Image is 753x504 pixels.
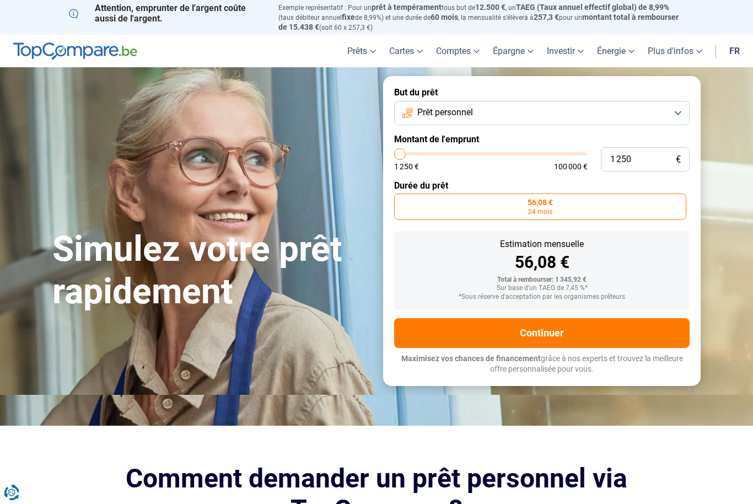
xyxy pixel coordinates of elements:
[554,163,588,170] span: 100 000 €
[516,3,669,12] span: TAEG (Taux annuel effectif global) de 8,99%
[278,13,679,31] span: montant total à rembourser de 15.438 €
[534,13,559,22] span: 257,3 €
[394,101,690,125] button: Prêt personnel
[52,228,370,313] h1: Simulez votre prêt rapidement
[278,3,684,32] p: Exemple représentatif : Pour un tous but de , un (taux débiteur annuel de 8,99%) et une durée de ...
[475,3,505,12] span: 12.500 €
[429,35,486,67] a: Comptes
[431,13,458,22] span: 60 mois
[723,35,746,67] a: fr
[486,35,540,67] a: Épargne
[13,42,137,60] img: TopCompare
[417,106,473,119] span: Prêt personnel
[394,318,690,348] button: Continuer
[394,134,690,144] label: Montant de l'emprunt
[394,87,690,98] label: But du prêt
[394,180,690,191] label: Durée du prêt
[342,13,355,22] span: fixe
[394,353,690,375] p: grâce à nos experts et trouvez la meilleure offre personnalisée pour vous.
[590,35,641,67] a: Énergie
[676,155,681,164] span: €
[528,199,553,206] span: 56,08 €
[69,3,265,24] p: Attention, emprunter de l'argent coûte aussi de l'argent.
[528,208,552,215] span: 24 mois
[394,163,419,170] span: 1 250 €
[403,276,681,284] div: Total à rembourser: 1 345,92 €
[372,3,442,12] span: prêt à tempérament
[403,285,681,292] div: Sur base d'un TAEG de 7,45 %*
[403,254,681,271] div: 56,08 €
[403,293,681,301] div: *Sous réserve d'acceptation par les organismes prêteurs
[403,240,681,249] div: Estimation mensuelle
[341,35,383,67] a: Prêts
[540,35,590,67] a: Investir
[401,354,541,363] span: Maximisez vos chances de financement
[383,35,429,67] a: Cartes
[641,35,709,67] a: Plus d'infos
